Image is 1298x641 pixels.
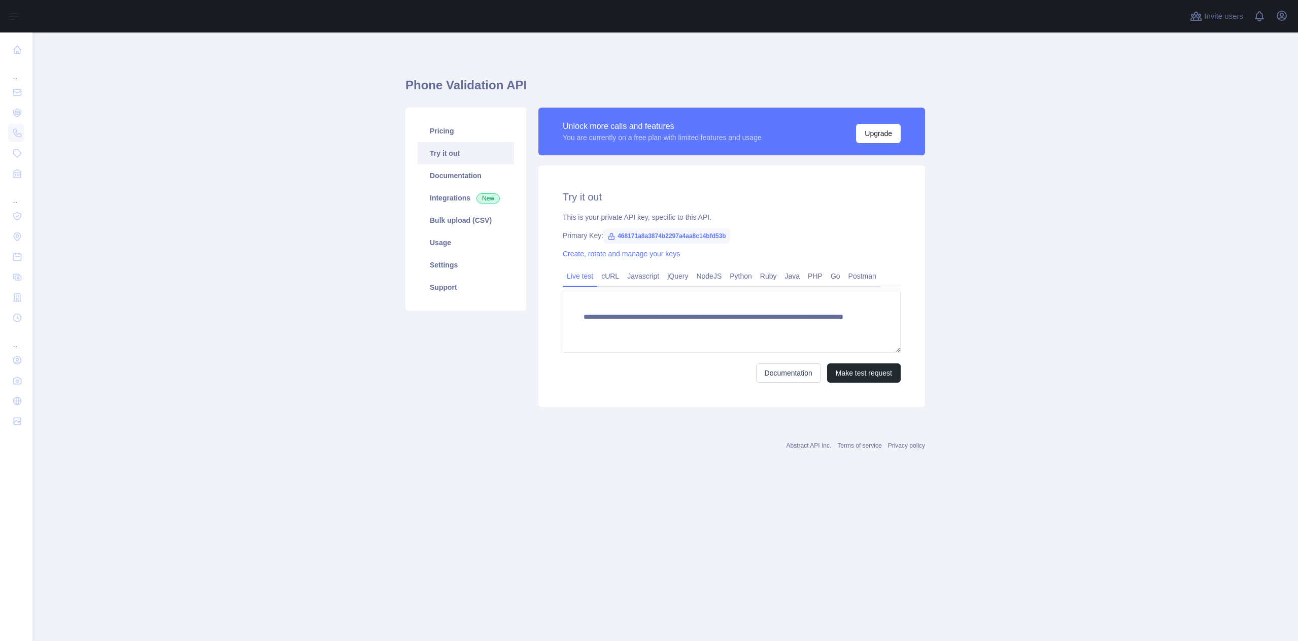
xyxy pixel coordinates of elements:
[8,61,24,81] div: ...
[563,190,901,204] h2: Try it out
[603,228,730,244] span: 468171a8a3874b2297a4aa8c14bfd53b
[663,268,692,284] a: jQuery
[418,209,514,231] a: Bulk upload (CSV)
[1204,11,1243,22] span: Invite users
[563,268,597,284] a: Live test
[837,442,881,449] a: Terms of service
[418,254,514,276] a: Settings
[623,268,663,284] a: Javascript
[787,442,832,449] a: Abstract API Inc.
[476,193,500,204] span: New
[844,268,880,284] a: Postman
[804,268,827,284] a: PHP
[692,268,726,284] a: NodeJS
[8,329,24,349] div: ...
[856,124,901,143] button: Upgrade
[418,231,514,254] a: Usage
[888,442,925,449] a: Privacy policy
[8,185,24,205] div: ...
[726,268,756,284] a: Python
[827,268,844,284] a: Go
[418,120,514,142] a: Pricing
[418,142,514,164] a: Try it out
[563,250,680,258] a: Create, rotate and manage your keys
[418,276,514,298] a: Support
[563,212,901,222] div: This is your private API key, specific to this API.
[827,363,901,383] button: Make test request
[418,187,514,209] a: Integrations New
[756,363,821,383] a: Documentation
[418,164,514,187] a: Documentation
[563,230,901,241] div: Primary Key:
[756,268,781,284] a: Ruby
[405,77,925,102] h1: Phone Validation API
[597,268,623,284] a: cURL
[563,120,762,132] div: Unlock more calls and features
[1188,8,1245,24] button: Invite users
[563,132,762,143] div: You are currently on a free plan with limited features and usage
[781,268,804,284] a: Java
